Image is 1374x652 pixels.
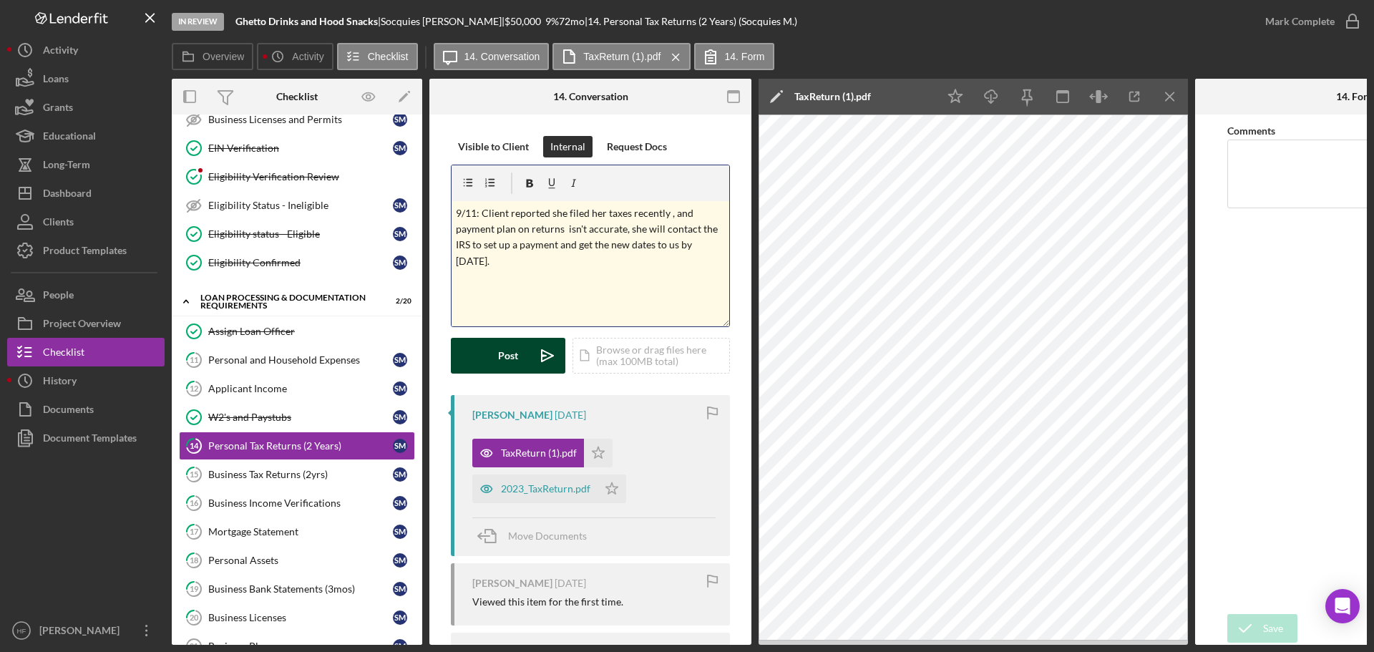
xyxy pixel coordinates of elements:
div: EIN Verification [208,142,393,154]
div: Business Licenses and Permits [208,114,393,125]
tspan: 21 [190,642,198,651]
button: Request Docs [600,136,674,157]
div: TaxReturn (1).pdf [794,91,871,102]
p: 9/11: Client reported she filed her taxes recently , and payment plan on returns isn't accurate, ... [456,205,726,270]
a: Eligibility Status - IneligibleSM [179,191,415,220]
button: People [7,281,165,309]
div: Eligibility Confirmed [208,257,393,268]
tspan: 15 [190,469,198,479]
button: Activity [7,36,165,64]
div: 14. Conversation [553,91,628,102]
label: Comments [1227,125,1275,137]
div: Long-Term [43,150,90,183]
label: Overview [203,51,244,62]
div: S M [393,381,407,396]
div: S M [393,353,407,367]
a: 16Business Income VerificationsSM [179,489,415,517]
div: Eligibility status - Eligible [208,228,393,240]
a: EIN VerificationSM [179,134,415,162]
a: Eligibility Verification Review [179,162,415,191]
time: 2025-09-09 15:25 [555,409,586,421]
div: Checklist [43,338,84,370]
tspan: 18 [190,555,198,565]
div: Loans [43,64,69,97]
div: History [43,366,77,399]
time: 2025-09-09 15:18 [555,578,586,589]
button: TaxReturn (1).pdf [552,43,690,70]
div: W2's and Paystubs [208,412,393,423]
tspan: 12 [190,384,198,393]
div: 2023_TaxReturn.pdf [501,483,590,495]
div: Clients [43,208,74,240]
div: TaxReturn (1).pdf [501,447,577,459]
button: Long-Term [7,150,165,179]
a: History [7,366,165,395]
button: Dashboard [7,179,165,208]
div: S M [393,256,407,270]
div: Activity [43,36,78,68]
div: S M [393,467,407,482]
div: [PERSON_NAME] [36,616,129,648]
button: Overview [172,43,253,70]
button: 14. Form [694,43,774,70]
div: Visible to Client [458,136,529,157]
div: 72 mo [559,16,585,27]
div: People [43,281,74,313]
div: S M [393,141,407,155]
div: Eligibility Status - Ineligible [208,200,393,211]
button: Move Documents [472,518,601,554]
div: Personal and Household Expenses [208,354,393,366]
tspan: 16 [190,498,199,507]
div: Business Income Verifications [208,497,393,509]
div: Personal Assets [208,555,393,566]
div: [PERSON_NAME] [472,578,552,589]
div: S M [393,553,407,568]
tspan: 19 [190,584,199,593]
a: Checklist [7,338,165,366]
div: In Review [172,13,224,31]
a: Grants [7,93,165,122]
div: Document Templates [43,424,137,456]
div: Save [1263,614,1283,643]
button: Loans [7,64,165,93]
tspan: 14 [190,441,199,450]
tspan: 20 [190,613,199,622]
a: W2's and PaystubsSM [179,403,415,432]
a: 20Business LicensesSM [179,603,415,632]
button: Visible to Client [451,136,536,157]
div: Business Tax Returns (2yrs) [208,469,393,480]
div: S M [393,410,407,424]
button: 14. Conversation [434,43,550,70]
div: Mark Complete [1265,7,1335,36]
label: 14. Conversation [464,51,540,62]
div: 9 % [545,16,559,27]
button: Save [1227,614,1297,643]
div: Post [498,338,518,374]
div: Project Overview [43,309,121,341]
div: Checklist [276,91,318,102]
button: Documents [7,395,165,424]
div: Business Plan [208,641,393,652]
a: Eligibility status - EligibleSM [179,220,415,248]
div: S M [393,525,407,539]
button: Project Overview [7,309,165,338]
div: S M [393,610,407,625]
div: Request Docs [607,136,667,157]
label: Activity [292,51,323,62]
button: Activity [257,43,333,70]
a: 15Business Tax Returns (2yrs)SM [179,460,415,489]
text: HF [17,627,26,635]
button: Checklist [337,43,418,70]
tspan: 11 [190,355,198,364]
div: [PERSON_NAME] [472,409,552,421]
div: | 14. Personal Tax Returns (2 Years) (Socquies M.) [585,16,797,27]
div: Socquies [PERSON_NAME] | [381,16,505,27]
button: Document Templates [7,424,165,452]
div: S M [393,112,407,127]
div: Educational [43,122,96,154]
